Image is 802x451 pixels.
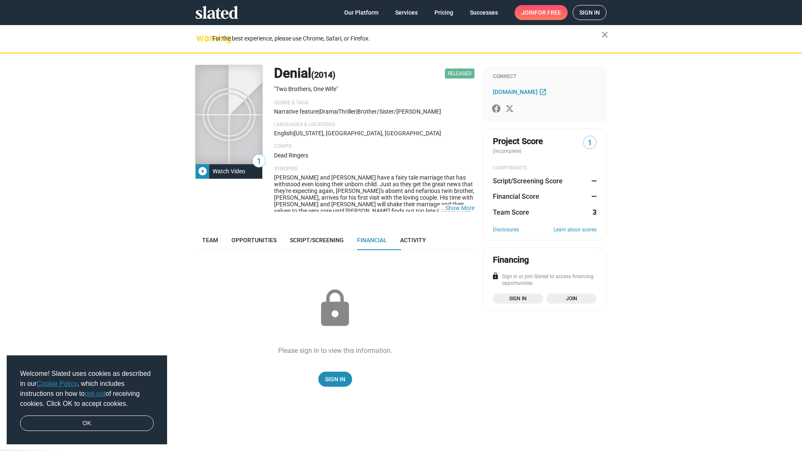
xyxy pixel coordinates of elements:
[434,5,453,20] span: Pricing
[498,294,538,303] span: Sign in
[470,5,498,20] span: Successes
[20,416,154,431] a: dismiss cookie message
[293,130,294,137] span: |
[493,136,543,147] span: Project Score
[231,237,277,243] span: Opportunities
[225,230,283,250] a: Opportunities
[493,254,529,266] div: Financing
[318,108,320,115] span: |
[493,208,529,217] dt: Team Score
[493,73,596,80] div: Connect
[521,5,561,20] span: Join
[589,208,596,217] dd: 3
[492,272,499,280] mat-icon: lock
[274,143,475,150] p: Comps
[493,87,549,97] a: [DOMAIN_NAME]
[546,294,596,304] a: Join
[274,122,475,128] p: Languages & Locations
[290,237,344,243] span: Script/Screening
[515,5,568,20] a: Joinfor free
[350,230,393,250] a: Financial
[493,177,563,185] dt: Script/Screening Score
[195,164,262,179] button: Watch Video
[493,148,523,154] span: (incomplete)
[311,70,335,80] span: (2014)
[278,346,392,355] div: Please sign in to view this information.
[400,237,426,243] span: Activity
[589,177,596,185] dd: —
[274,130,293,137] span: English
[539,88,547,96] mat-icon: open_in_new
[338,108,356,115] span: Thriller
[202,237,218,243] span: Team
[388,5,424,20] a: Services
[357,108,441,115] span: brother/sister/[PERSON_NAME]
[209,164,249,179] div: Watch Video
[337,108,338,115] span: |
[274,166,475,172] p: Synopsis
[274,108,318,115] span: Narrative feature
[283,230,350,250] a: Script/Screening
[325,372,345,387] span: Sign In
[294,130,441,137] span: [US_STATE], [GEOGRAPHIC_DATA], [GEOGRAPHIC_DATA]
[253,156,265,167] span: 1
[274,152,475,160] p: Dead Ringers
[445,68,475,79] span: Released
[314,288,356,329] mat-icon: lock
[493,89,538,95] span: [DOMAIN_NAME]
[463,5,505,20] a: Successes
[535,5,561,20] span: for free
[395,5,418,20] span: Services
[274,64,335,82] h1: Denial
[196,33,206,43] mat-icon: warning
[493,165,596,172] div: COMPONENTS
[274,100,475,106] p: Genre & Tags
[553,227,596,233] a: Learn about scores
[493,192,539,201] dt: Financial Score
[493,274,596,287] div: Sign in or join Slated to access financing opportunities.
[493,227,519,233] a: Disclosures
[318,372,352,387] a: Sign In
[20,369,154,409] span: Welcome! Slated uses cookies as described in our , which includes instructions on how to of recei...
[274,174,475,268] span: [PERSON_NAME] and [PERSON_NAME] have a fairy tale marriage that has withstood even losing their u...
[274,85,475,93] p: "Two Brothers, One Wife"
[357,237,387,243] span: Financial
[551,294,591,303] span: Join
[393,230,433,250] a: Activity
[320,108,337,115] span: Drama
[437,205,445,211] span: …
[579,5,600,20] span: Sign in
[584,137,596,149] span: 1
[445,205,475,211] button: …Show More
[198,166,208,176] mat-icon: play_circle_filled
[493,294,543,304] a: Sign in
[344,5,378,20] span: Our Platform
[573,5,607,20] a: Sign in
[85,390,106,397] a: opt-out
[338,5,385,20] a: Our Platform
[600,30,610,40] mat-icon: close
[7,355,167,445] div: cookieconsent
[428,5,460,20] a: Pricing
[195,230,225,250] a: Team
[356,108,357,115] span: |
[589,192,596,201] dd: —
[212,33,601,44] div: For the best experience, please use Chrome, Safari, or Firefox.
[37,380,77,387] a: Cookie Policy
